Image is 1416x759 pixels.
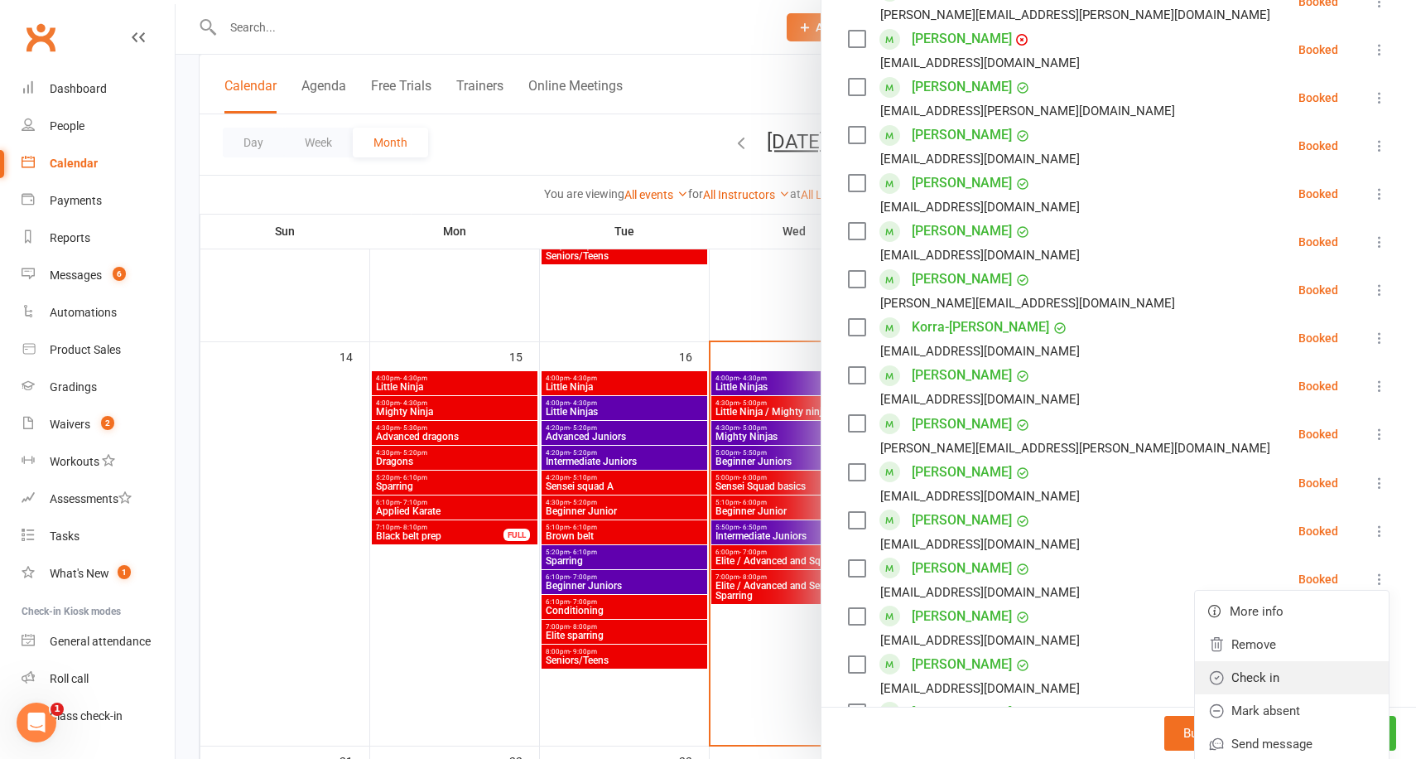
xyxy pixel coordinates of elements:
[1298,477,1338,489] div: Booked
[50,455,99,468] div: Workouts
[912,651,1012,678] a: [PERSON_NAME]
[880,292,1175,314] div: [PERSON_NAME][EMAIL_ADDRESS][DOMAIN_NAME]
[22,331,175,369] a: Product Sales
[1298,92,1338,104] div: Booked
[880,438,1270,459] div: [PERSON_NAME][EMAIL_ADDRESS][PERSON_NAME][DOMAIN_NAME]
[912,218,1012,244] a: [PERSON_NAME]
[912,555,1012,582] a: [PERSON_NAME]
[1195,694,1389,728] a: Mark absent
[912,170,1012,196] a: [PERSON_NAME]
[50,119,84,133] div: People
[1298,525,1338,537] div: Booked
[22,518,175,555] a: Tasks
[22,182,175,220] a: Payments
[1164,716,1308,751] button: Bulk add attendees
[912,362,1012,389] a: [PERSON_NAME]
[880,52,1080,74] div: [EMAIL_ADDRESS][DOMAIN_NAME]
[50,567,109,580] div: What's New
[101,416,114,430] span: 2
[22,257,175,294] a: Messages 6
[912,26,1012,52] a: [PERSON_NAME]
[880,486,1080,507] div: [EMAIL_ADDRESS][DOMAIN_NAME]
[50,268,102,282] div: Messages
[880,341,1080,362] div: [EMAIL_ADDRESS][DOMAIN_NAME]
[1298,332,1338,344] div: Booked
[22,623,175,660] a: General attendance kiosk mode
[1298,428,1338,440] div: Booked
[22,220,175,257] a: Reports
[912,74,1012,100] a: [PERSON_NAME]
[912,266,1012,292] a: [PERSON_NAME]
[912,411,1012,438] a: [PERSON_NAME]
[22,70,175,108] a: Dashboard
[880,389,1080,410] div: [EMAIL_ADDRESS][DOMAIN_NAME]
[50,635,151,648] div: General attendance
[50,529,79,543] div: Tasks
[22,406,175,443] a: Waivers 2
[50,82,107,95] div: Dashboard
[22,555,175,592] a: What's New1
[880,678,1080,699] div: [EMAIL_ADDRESS][DOMAIN_NAME]
[912,507,1012,534] a: [PERSON_NAME]
[880,148,1080,170] div: [EMAIL_ADDRESS][DOMAIN_NAME]
[1298,236,1338,248] div: Booked
[1298,573,1338,585] div: Booked
[50,306,117,319] div: Automations
[22,660,175,698] a: Roll call
[1298,284,1338,296] div: Booked
[880,244,1080,266] div: [EMAIL_ADDRESS][DOMAIN_NAME]
[912,603,1012,630] a: [PERSON_NAME]
[20,17,61,58] a: Clubworx
[50,380,97,394] div: Gradings
[1195,628,1389,661] a: Remove
[50,194,102,207] div: Payments
[880,630,1080,651] div: [EMAIL_ADDRESS][DOMAIN_NAME]
[1230,602,1284,621] span: More info
[22,145,175,182] a: Calendar
[50,157,98,170] div: Calendar
[1298,188,1338,200] div: Booked
[22,698,175,735] a: Class kiosk mode
[880,100,1175,122] div: [EMAIL_ADDRESS][PERSON_NAME][DOMAIN_NAME]
[1195,595,1389,628] a: More info
[22,294,175,331] a: Automations
[22,108,175,145] a: People
[50,231,90,244] div: Reports
[17,703,56,742] iframe: Intercom live chat
[1298,44,1338,56] div: Booked
[880,534,1080,555] div: [EMAIL_ADDRESS][DOMAIN_NAME]
[50,672,89,685] div: Roll call
[912,459,1012,486] a: [PERSON_NAME]
[118,565,131,579] span: 1
[1298,380,1338,392] div: Booked
[50,343,121,356] div: Product Sales
[880,4,1270,26] div: [PERSON_NAME][EMAIL_ADDRESS][PERSON_NAME][DOMAIN_NAME]
[1195,661,1389,694] a: Check in
[912,314,1049,341] a: Korra-[PERSON_NAME]
[51,703,64,716] span: 1
[880,582,1080,603] div: [EMAIL_ADDRESS][DOMAIN_NAME]
[50,492,132,505] div: Assessments
[912,699,1012,726] a: [PERSON_NAME]
[880,196,1080,218] div: [EMAIL_ADDRESS][DOMAIN_NAME]
[912,122,1012,148] a: [PERSON_NAME]
[22,443,175,481] a: Workouts
[1298,140,1338,152] div: Booked
[22,369,175,406] a: Gradings
[113,267,126,281] span: 6
[50,709,123,723] div: Class check-in
[50,418,90,431] div: Waivers
[22,481,175,518] a: Assessments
